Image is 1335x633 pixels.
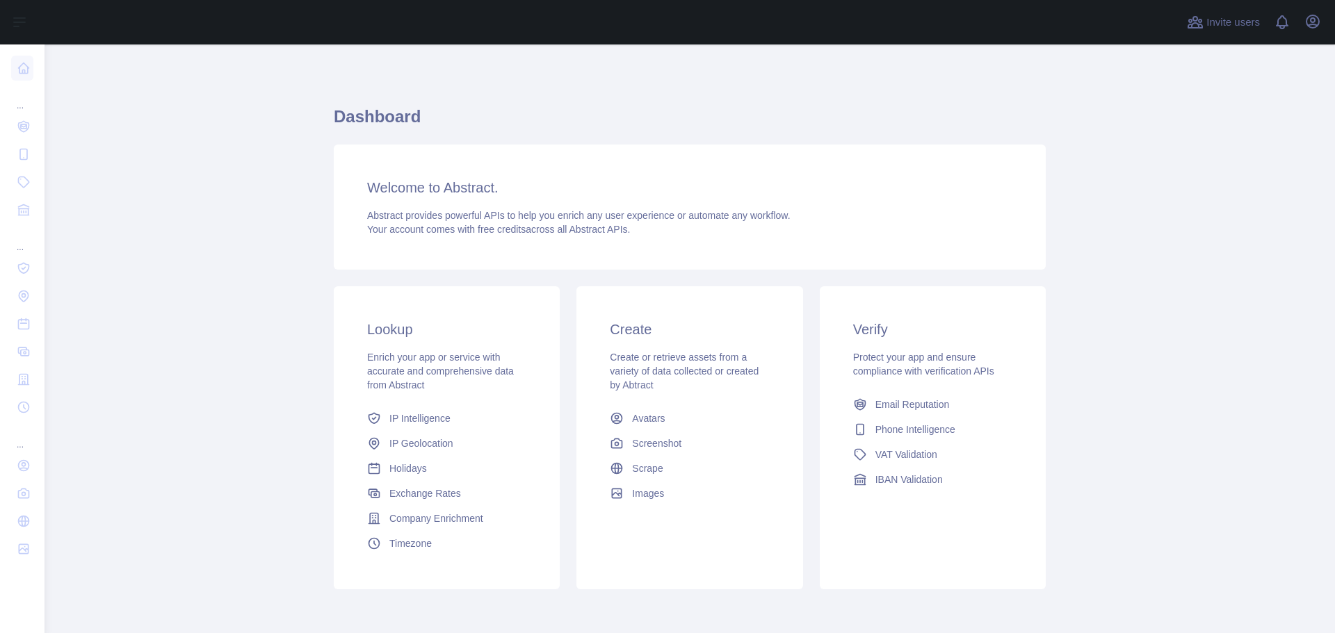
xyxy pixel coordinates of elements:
[334,106,1046,139] h1: Dashboard
[362,481,532,506] a: Exchange Rates
[604,456,775,481] a: Scrape
[362,506,532,531] a: Company Enrichment
[11,422,33,450] div: ...
[632,461,663,475] span: Scrape
[362,406,532,431] a: IP Intelligence
[610,320,769,339] h3: Create
[389,436,453,450] span: IP Geolocation
[362,531,532,556] a: Timezone
[367,210,791,221] span: Abstract provides powerful APIs to help you enrich any user experience or automate any workflow.
[875,397,950,411] span: Email Reputation
[848,392,1018,417] a: Email Reputation
[11,225,33,253] div: ...
[848,417,1018,442] a: Phone Intelligence
[1206,15,1260,31] span: Invite users
[604,431,775,456] a: Screenshot
[389,461,427,475] span: Holidays
[853,352,994,377] span: Protect your app and ensure compliance with verification APIs
[11,83,33,111] div: ...
[367,352,514,391] span: Enrich your app or service with accurate and comprehensive data from Abstract
[367,320,526,339] h3: Lookup
[848,442,1018,467] a: VAT Validation
[367,178,1012,197] h3: Welcome to Abstract.
[478,224,526,235] span: free credits
[389,536,432,550] span: Timezone
[853,320,1012,339] h3: Verify
[848,467,1018,492] a: IBAN Validation
[389,511,483,525] span: Company Enrichment
[604,406,775,431] a: Avatars
[875,472,943,486] span: IBAN Validation
[1184,11,1263,33] button: Invite users
[875,422,955,436] span: Phone Intelligence
[632,436,681,450] span: Screenshot
[362,456,532,481] a: Holidays
[389,486,461,500] span: Exchange Rates
[367,224,630,235] span: Your account comes with across all Abstract APIs.
[362,431,532,456] a: IP Geolocation
[632,411,665,425] span: Avatars
[632,486,664,500] span: Images
[610,352,759,391] span: Create or retrieve assets from a variety of data collected or created by Abtract
[389,411,451,425] span: IP Intelligence
[875,447,937,461] span: VAT Validation
[604,481,775,506] a: Images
